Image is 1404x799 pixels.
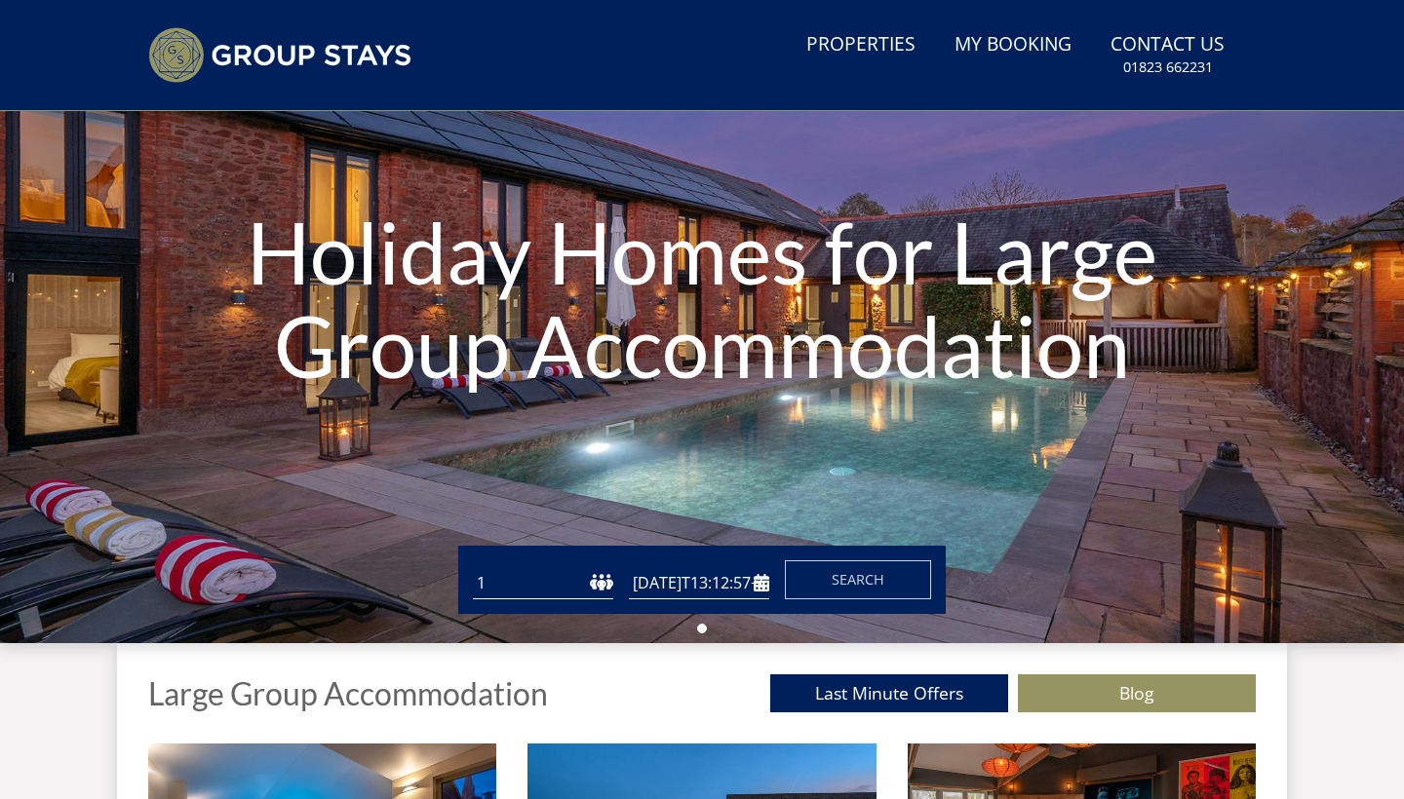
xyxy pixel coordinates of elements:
small: 01823 662231 [1123,57,1213,77]
h1: Holiday Homes for Large Group Accommodation [211,167,1193,430]
h1: Large Group Accommodation [148,676,548,710]
a: Properties [799,23,923,67]
a: Blog [1018,674,1256,712]
a: My Booking [947,23,1079,67]
a: Last Minute Offers [770,674,1008,712]
span: Search [832,570,884,589]
button: Search [785,560,931,599]
input: Arrival Date [629,567,769,599]
a: Contact Us01823 662231 [1103,23,1232,87]
img: Group Stays [148,27,411,83]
